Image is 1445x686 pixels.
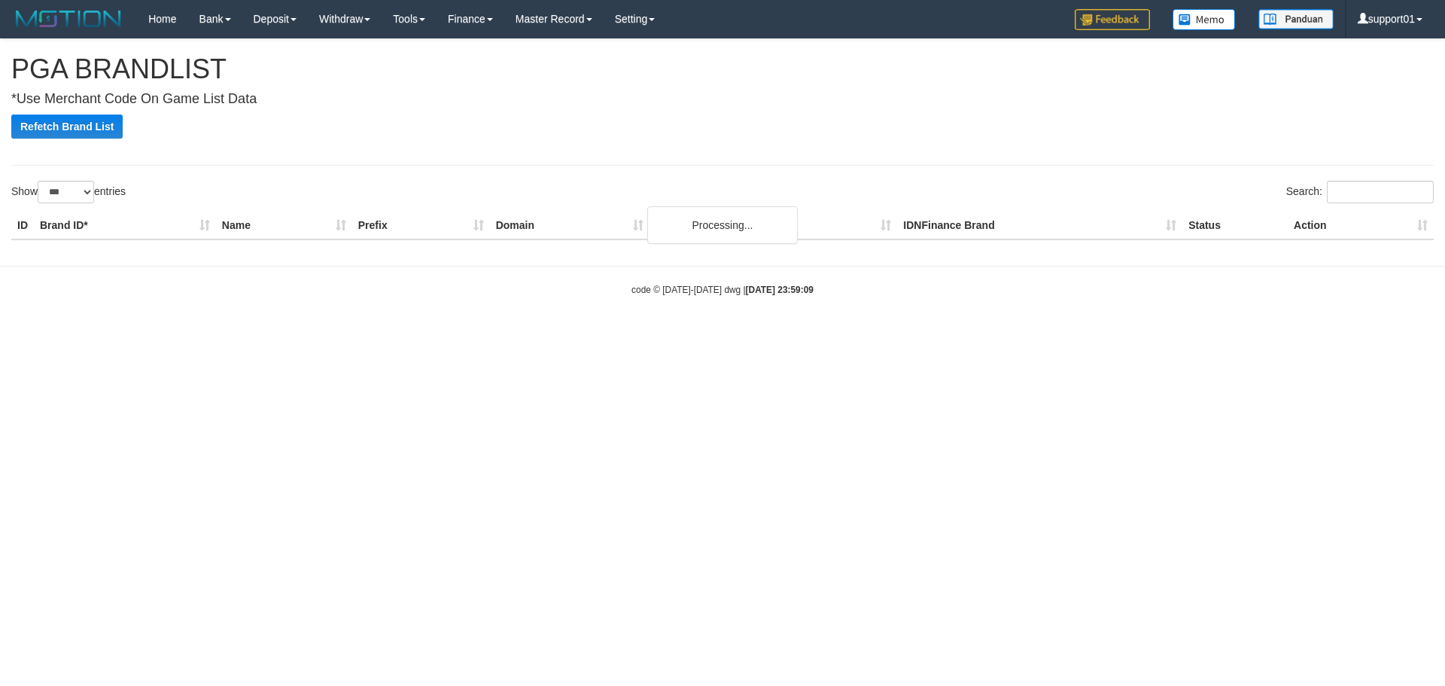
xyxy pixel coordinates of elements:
[897,212,1182,239] th: IDNFinance Brand
[11,54,1434,84] h1: PGA BRANDLIST
[34,212,216,239] th: Brand ID*
[11,212,34,239] th: ID
[1182,212,1288,239] th: Status
[11,92,1434,107] h4: *Use Merchant Code On Game List Data
[11,181,126,203] label: Show entries
[352,212,490,239] th: Prefix
[11,8,126,30] img: MOTION_logo.png
[1327,181,1434,203] input: Search:
[11,114,123,139] button: Refetch Brand List
[647,206,798,244] div: Processing...
[38,181,94,203] select: Showentries
[631,285,814,295] small: code © [DATE]-[DATE] dwg |
[1286,181,1434,203] label: Search:
[1173,9,1236,30] img: Button%20Memo.svg
[216,212,352,239] th: Name
[490,212,649,239] th: Domain
[746,285,814,295] strong: [DATE] 23:59:09
[1258,9,1334,29] img: panduan.png
[1075,9,1150,30] img: Feedback.jpg
[1288,212,1434,239] th: Action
